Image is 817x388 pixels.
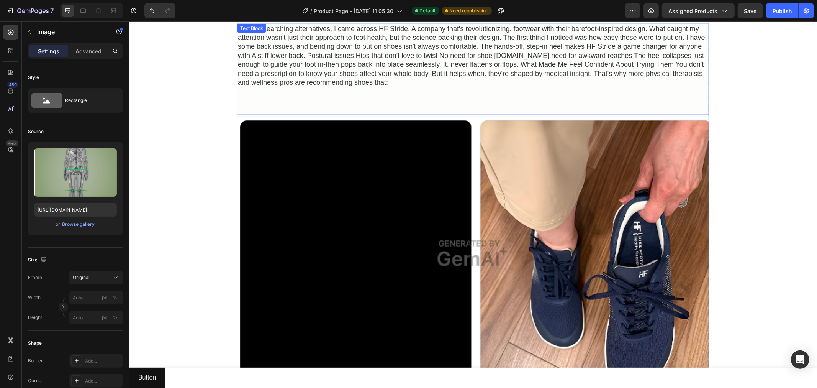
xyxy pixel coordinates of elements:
div: Shape [28,340,42,347]
div: Style [28,74,39,81]
div: Rectangle [65,92,112,109]
div: Border [28,357,43,364]
img: preview-image [34,148,117,197]
p: Advanced [75,47,102,55]
div: Add... [85,358,121,365]
input: https://example.com/image.jpg [34,203,117,217]
span: Product Page - [DATE] 11:05:30 [314,7,394,15]
div: Source [28,128,44,135]
div: Open Intercom Messenger [791,350,809,369]
label: Height [28,314,42,321]
div: Size [28,255,48,265]
label: Frame [28,274,42,281]
input: px% [69,291,123,304]
input: px% [69,311,123,324]
div: px [102,294,107,301]
div: % [113,294,118,301]
span: Default [420,7,436,14]
span: Assigned Products [668,7,717,15]
button: 7 [3,3,57,18]
button: Original [69,271,123,284]
div: Browse gallery [62,221,95,228]
button: px [111,293,120,302]
img: Alt image [108,95,580,369]
p: Image [37,27,102,36]
div: % [113,314,118,321]
button: Save [738,3,763,18]
div: 450 [7,82,18,88]
div: Beta [6,140,18,146]
div: px [102,314,107,321]
iframe: Design area [129,21,817,388]
span: Original [73,274,90,281]
div: Add... [85,378,121,385]
button: px [111,313,120,322]
button: % [100,313,109,322]
span: or [56,220,61,229]
p: 7 [50,6,54,15]
button: % [100,293,109,302]
button: Publish [766,3,798,18]
button: Browse gallery [62,220,95,228]
div: Publish [773,7,792,15]
span: / [311,7,313,15]
p: Settings [38,47,59,55]
span: Save [744,8,757,14]
label: Width [28,294,41,301]
button: Assigned Products [662,3,735,18]
span: Need republishing [450,7,489,14]
div: Corner [28,377,43,384]
div: Undo/Redo [144,3,175,18]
